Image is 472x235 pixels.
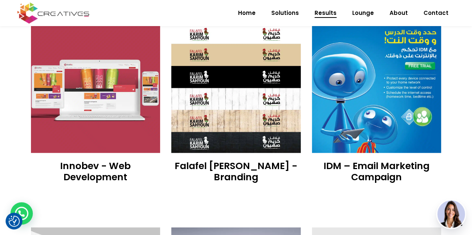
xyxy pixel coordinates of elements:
a: Results [307,3,344,23]
a: Home [230,3,263,23]
span: About [390,3,408,23]
img: Creatives [16,1,91,25]
span: Lounge [352,3,374,23]
img: Revisit consent button [9,216,20,227]
a: Innobev - Web Development [60,159,131,184]
img: Creatives | Results [312,24,441,153]
a: Lounge [344,3,382,23]
img: agent [437,200,465,228]
a: Contact [416,3,456,23]
span: Contact [423,3,448,23]
span: Results [315,3,337,23]
a: Falafel [PERSON_NAME] - Branding [175,159,297,184]
a: Solutions [263,3,307,23]
img: Creatives | Results [171,24,301,153]
a: About [382,3,416,23]
button: Consent Preferences [9,216,20,227]
span: Home [238,3,256,23]
a: IDM – Email Marketing Campaign [323,159,429,184]
img: Creatives | Results [31,24,160,153]
span: Solutions [271,3,299,23]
